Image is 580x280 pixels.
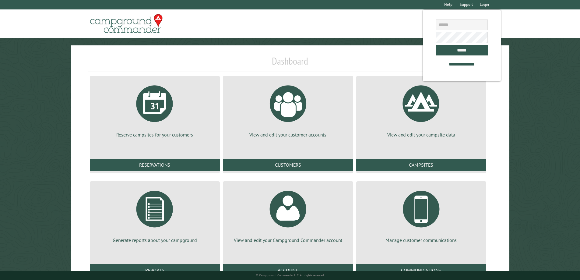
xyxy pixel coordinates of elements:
[88,55,492,72] h1: Dashboard
[230,237,346,243] p: View and edit your Campground Commander account
[223,159,353,171] a: Customers
[97,237,213,243] p: Generate reports about your campground
[356,159,486,171] a: Campsites
[97,81,213,138] a: Reserve campsites for your customers
[230,81,346,138] a: View and edit your customer accounts
[364,186,479,243] a: Manage customer communications
[90,264,220,276] a: Reports
[364,81,479,138] a: View and edit your campsite data
[223,264,353,276] a: Account
[230,131,346,138] p: View and edit your customer accounts
[364,131,479,138] p: View and edit your campsite data
[230,186,346,243] a: View and edit your Campground Commander account
[356,264,486,276] a: Communications
[97,131,213,138] p: Reserve campsites for your customers
[364,237,479,243] p: Manage customer communications
[256,273,325,277] small: © Campground Commander LLC. All rights reserved.
[97,186,213,243] a: Generate reports about your campground
[90,159,220,171] a: Reservations
[88,12,164,36] img: Campground Commander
